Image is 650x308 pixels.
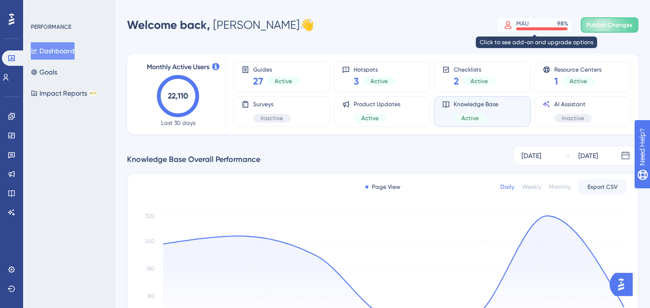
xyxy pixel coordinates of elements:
[161,119,195,127] span: Last 30 days
[147,62,209,73] span: Monthly Active Users
[578,150,598,161] div: [DATE]
[148,293,155,299] tspan: 80
[516,20,529,27] div: MAU
[354,74,359,88] span: 3
[261,114,283,122] span: Inactive
[454,100,498,108] span: Knowledge Base
[581,17,638,33] button: Publish Changes
[461,114,479,122] span: Active
[31,23,71,31] div: PERFORMANCE
[471,77,488,85] span: Active
[253,74,263,88] span: 27
[354,100,400,108] span: Product Updates
[454,74,459,88] span: 2
[31,85,98,102] button: Impact ReportsBETA
[253,66,300,73] span: Guides
[522,150,541,161] div: [DATE]
[145,238,155,245] tspan: 240
[587,183,618,191] span: Export CSV
[253,100,291,108] span: Surveys
[127,17,314,33] div: [PERSON_NAME] 👋
[549,183,571,191] div: Monthly
[562,114,584,122] span: Inactive
[522,183,541,191] div: Weekly
[370,77,388,85] span: Active
[145,213,155,220] tspan: 320
[89,91,98,96] div: BETA
[557,20,568,27] div: 98 %
[454,66,496,73] span: Checklists
[578,179,626,195] button: Export CSV
[554,74,558,88] span: 1
[365,183,400,191] div: Page View
[361,114,379,122] span: Active
[554,100,592,108] span: AI Assistant
[610,270,638,299] iframe: UserGuiding AI Assistant Launcher
[127,18,210,32] span: Welcome back,
[31,42,75,60] button: Dashboard
[127,154,260,165] span: Knowledge Base Overall Performance
[275,77,292,85] span: Active
[586,21,633,29] span: Publish Changes
[168,91,188,100] text: 22,110
[500,183,514,191] div: Daily
[31,63,57,81] button: Goals
[354,66,395,73] span: Hotspots
[554,66,601,73] span: Resource Centers
[146,265,155,272] tspan: 160
[570,77,587,85] span: Active
[23,2,60,14] span: Need Help?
